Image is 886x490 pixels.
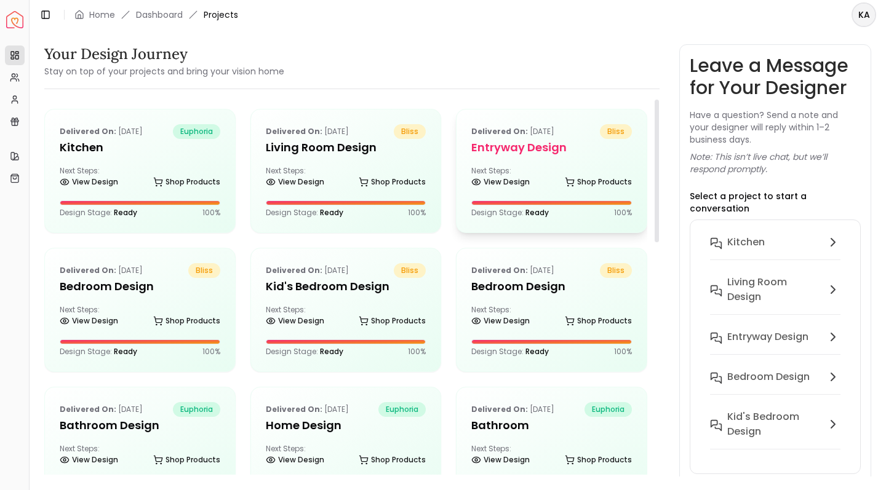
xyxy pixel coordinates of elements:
span: Ready [525,346,549,357]
p: Design Stage: [471,208,549,218]
a: Shop Products [359,451,426,468]
p: [DATE] [266,124,349,139]
a: Shop Products [153,312,220,330]
p: [DATE] [266,263,349,278]
div: Next Steps: [266,305,426,330]
h5: entryway design [471,139,632,156]
a: Shop Products [565,451,632,468]
span: bliss [394,263,426,278]
span: euphoria [173,402,220,417]
span: Ready [525,207,549,218]
a: Shop Products [153,173,220,191]
button: Kitchen [700,230,850,270]
p: Design Stage: [60,208,137,218]
span: bliss [394,124,426,139]
a: View Design [471,451,530,468]
button: KA [852,2,876,27]
a: View Design [266,173,324,191]
a: Shop Products [359,173,426,191]
p: [DATE] [266,402,349,417]
span: KA [853,4,875,26]
nav: breadcrumb [74,9,238,21]
h5: Bedroom Design [60,278,220,295]
h5: Kid's Bedroom Design [266,278,426,295]
a: Home [89,9,115,21]
p: Note: This isn’t live chat, but we’ll respond promptly. [690,151,861,175]
h5: Bathroom Design [60,417,220,434]
p: Design Stage: [266,208,343,218]
a: View Design [266,451,324,468]
span: bliss [600,263,632,278]
button: Living Room design [700,270,850,325]
b: Delivered on: [60,265,116,275]
p: Have a question? Send a note and your designer will reply within 1–2 business days. [690,109,861,146]
p: [DATE] [60,124,143,139]
b: Delivered on: [266,126,322,136]
p: 100 % [408,347,426,357]
p: 100 % [614,347,632,357]
div: Next Steps: [60,444,220,468]
h3: Your Design Journey [44,44,284,64]
b: Delivered on: [471,126,528,136]
h5: Bedroom Design [471,278,632,295]
div: Next Steps: [60,166,220,191]
span: bliss [600,124,632,139]
h5: Living Room design [266,139,426,156]
div: Next Steps: [471,166,632,191]
p: [DATE] [471,402,554,417]
a: View Design [471,312,530,330]
h5: Kitchen [60,139,220,156]
button: Bedroom Design [700,365,850,405]
a: View Design [266,312,324,330]
div: Next Steps: [266,166,426,191]
p: Design Stage: [60,347,137,357]
p: [DATE] [471,263,554,278]
b: Delivered on: [471,265,528,275]
p: [DATE] [60,263,143,278]
h6: Living Room design [727,275,821,304]
a: Shop Products [565,173,632,191]
a: View Design [471,173,530,191]
div: Next Steps: [60,305,220,330]
div: Next Steps: [471,444,632,468]
button: entryway design [700,325,850,365]
img: Spacejoy Logo [6,11,23,28]
p: 100 % [202,347,220,357]
span: bliss [188,263,220,278]
span: Ready [114,207,137,218]
p: 100 % [408,208,426,218]
a: Shop Products [359,312,426,330]
span: Ready [320,346,343,357]
span: Ready [320,207,343,218]
h6: Kitchen [727,235,765,250]
a: Spacejoy [6,11,23,28]
a: Dashboard [136,9,183,21]
span: euphoria [173,124,220,139]
a: View Design [60,312,118,330]
h5: Bathroom [471,417,632,434]
span: euphoria [585,402,632,417]
h6: Kid's Bedroom Design [727,409,821,439]
div: Next Steps: [471,305,632,330]
small: Stay on top of your projects and bring your vision home [44,65,284,77]
a: Shop Products [565,312,632,330]
p: Design Stage: [266,347,343,357]
a: View Design [60,451,118,468]
p: Select a project to start a conversation [690,190,861,215]
p: Design Stage: [471,347,549,357]
span: Ready [114,346,137,357]
p: [DATE] [471,124,554,139]
h5: Home Design [266,417,426,434]
span: Projects [204,9,238,21]
a: View Design [60,173,118,191]
b: Delivered on: [60,404,116,414]
button: Kid's Bedroom Design [700,405,850,459]
h3: Leave a Message for Your Designer [690,55,861,99]
b: Delivered on: [266,404,322,414]
h6: entryway design [727,330,808,344]
b: Delivered on: [471,404,528,414]
p: 100 % [614,208,632,218]
div: Next Steps: [266,444,426,468]
p: [DATE] [60,402,143,417]
p: 100 % [202,208,220,218]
